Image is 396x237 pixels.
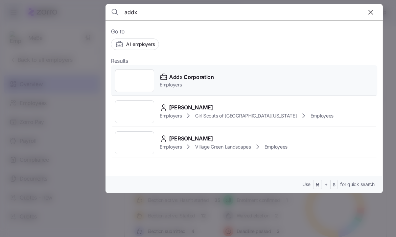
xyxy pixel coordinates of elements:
[302,181,310,188] span: Use
[111,38,159,50] button: All employers
[160,112,182,119] span: Employers
[195,112,297,119] span: Girl Scouts of [GEOGRAPHIC_DATA][US_STATE]
[160,81,214,88] span: Employers
[195,143,251,150] span: Village Green Landscapes
[316,182,320,188] span: ⌘
[264,143,287,150] span: Employees
[111,27,377,36] span: Go to
[160,143,182,150] span: Employers
[169,134,213,143] span: [PERSON_NAME]
[310,112,333,119] span: Employees
[333,182,335,188] span: B
[169,73,214,81] span: Addx Corporation
[340,181,375,188] span: for quick search
[169,103,213,112] span: [PERSON_NAME]
[325,181,328,188] span: +
[126,41,155,48] span: All employers
[111,57,128,65] span: Results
